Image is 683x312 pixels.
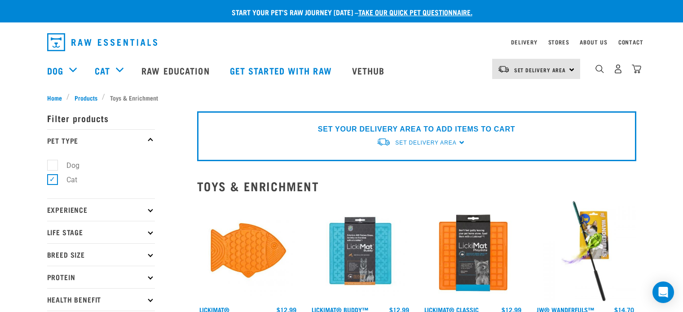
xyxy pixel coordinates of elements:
label: Cat [52,174,81,185]
img: Buddy Turquoise [309,200,411,302]
img: user.png [613,64,623,74]
span: Home [47,93,62,102]
img: Raw Essentials Logo [47,33,157,51]
a: Delivery [511,40,537,44]
a: Dog [47,64,63,77]
a: Contact [618,40,643,44]
p: Health Benefit [47,288,155,311]
p: Pet Type [47,129,155,152]
nav: dropdown navigation [40,30,643,55]
img: van-moving.png [376,137,391,147]
a: Home [47,93,67,102]
a: Get started with Raw [221,53,343,88]
nav: breadcrumbs [47,93,636,102]
span: Set Delivery Area [395,140,456,146]
a: take our quick pet questionnaire. [358,10,472,14]
p: Filter products [47,107,155,129]
img: van-moving.png [498,65,510,73]
span: Products [75,93,97,102]
p: Breed Size [47,243,155,266]
a: Cat [95,64,110,77]
img: LM Playdate Orange 570x570 crop top [422,200,524,302]
img: LM Felix Orange 2 570x570 crop top [197,200,299,302]
a: Stores [548,40,569,44]
p: Experience [47,198,155,221]
h2: Toys & Enrichment [197,179,636,193]
div: Open Intercom Messenger [652,281,674,303]
span: Set Delivery Area [514,68,566,71]
img: home-icon@2x.png [632,64,641,74]
p: Life Stage [47,221,155,243]
a: Vethub [343,53,396,88]
img: 612e7d16 52a8 49e4 a425 a2801c489499 840f7f5f7174a03fc47a00f29a9c7820 [534,200,636,302]
label: Dog [52,160,83,171]
a: About Us [580,40,607,44]
p: Protein [47,266,155,288]
img: home-icon-1@2x.png [595,65,604,73]
a: Raw Education [132,53,220,88]
p: SET YOUR DELIVERY AREA TO ADD ITEMS TO CART [318,124,515,135]
a: Products [70,93,102,102]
